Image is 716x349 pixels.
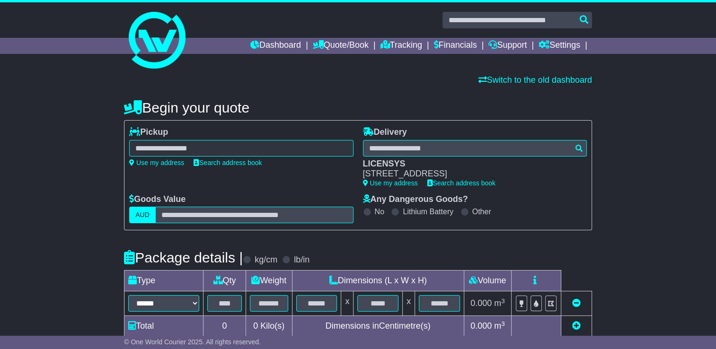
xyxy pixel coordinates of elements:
[472,207,491,216] label: Other
[363,127,407,138] label: Delivery
[363,194,468,205] label: Any Dangerous Goods?
[253,321,258,331] span: 0
[380,38,422,54] a: Tracking
[255,255,277,265] label: kg/cm
[501,297,505,305] sup: 3
[129,127,168,138] label: Pickup
[124,100,592,115] h4: Begin your quote
[294,255,309,265] label: lb/in
[124,316,203,337] td: Total
[129,159,184,166] a: Use my address
[129,207,156,223] label: AUD
[427,179,495,187] a: Search address book
[403,207,453,216] label: Lithium Battery
[292,270,464,291] td: Dimensions (L x W x H)
[203,316,246,337] td: 0
[341,291,354,316] td: x
[124,250,243,265] h4: Package details |
[572,298,581,308] a: Remove this item
[403,291,415,316] td: x
[363,159,577,169] div: LICENSYS
[470,298,492,308] span: 0.000
[292,316,464,337] td: Dimensions in Centimetre(s)
[203,270,246,291] td: Qty
[363,179,418,187] a: Use my address
[539,38,580,54] a: Settings
[375,207,384,216] label: No
[313,38,369,54] a: Quote/Book
[478,75,592,85] a: Switch to the old dashboard
[494,298,505,308] span: m
[434,38,477,54] a: Financials
[194,159,262,166] a: Search address book
[124,338,261,346] span: © One World Courier 2025. All rights reserved.
[124,270,203,291] td: Type
[363,169,577,179] div: [STREET_ADDRESS]
[501,320,505,327] sup: 3
[250,38,301,54] a: Dashboard
[494,321,505,331] span: m
[129,194,186,205] label: Goods Value
[572,321,581,331] a: Add new item
[246,270,292,291] td: Weight
[488,38,527,54] a: Support
[246,316,292,337] td: Kilo(s)
[464,270,511,291] td: Volume
[470,321,492,331] span: 0.000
